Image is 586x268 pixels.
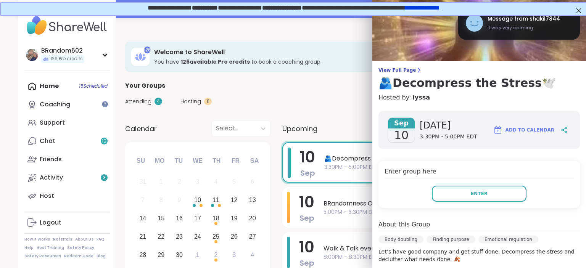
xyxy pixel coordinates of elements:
[324,244,545,253] span: Walk & Talk evening pop up
[324,199,545,208] span: BRandomness Ohana Check-in & Open Forum
[40,173,63,182] div: Activity
[244,174,261,190] div: Not available Saturday, September 6th, 2025
[226,247,242,263] div: Choose Friday, October 3rd, 2025
[135,174,151,190] div: Not available Sunday, August 31st, 2025
[26,49,38,61] img: BRandom502
[378,220,430,229] h4: About this Group
[153,210,169,227] div: Choose Monday, September 15th, 2025
[135,192,151,209] div: Not available Sunday, September 7th, 2025
[176,213,183,223] div: 16
[171,247,188,263] div: Choose Tuesday, September 30th, 2025
[159,195,163,205] div: 8
[213,231,219,242] div: 25
[244,247,261,263] div: Choose Saturday, October 4th, 2025
[324,163,544,171] span: 3:30PM - 5:00PM EDT
[135,247,151,263] div: Choose Sunday, September 28th, 2025
[227,152,244,169] div: Fr
[24,254,61,259] a: Safety Resources
[103,175,106,181] span: 3
[24,213,109,232] a: Logout
[213,195,219,205] div: 11
[196,177,200,187] div: 3
[378,76,580,90] h3: 🫂Decompress the Stress🕊️
[154,58,481,66] h3: You have to book a coaching group.
[213,213,219,223] div: 18
[176,250,183,260] div: 30
[378,67,580,90] a: View Full Page🫂Decompress the Stress🕊️
[232,177,236,187] div: 5
[194,213,201,223] div: 17
[190,228,206,245] div: Choose Wednesday, September 24th, 2025
[249,231,256,242] div: 27
[180,98,201,106] span: Hosting
[134,173,261,264] div: month 2025-09
[324,208,545,216] span: 5:00PM - 6:30PM EDT
[244,210,261,227] div: Choose Saturday, September 20th, 2025
[24,114,109,132] a: Support
[158,231,164,242] div: 22
[102,101,108,107] iframe: Spotlight
[189,152,206,169] div: We
[214,177,217,187] div: 4
[231,213,238,223] div: 19
[75,237,93,242] a: About Us
[249,195,256,205] div: 13
[208,152,225,169] div: Th
[249,213,256,223] div: 20
[190,210,206,227] div: Choose Wednesday, September 17th, 2025
[24,132,109,150] a: Chat10
[53,237,72,242] a: Referrals
[24,245,34,250] a: Help
[97,254,106,259] a: Blog
[244,228,261,245] div: Choose Saturday, September 27th, 2025
[153,247,169,263] div: Choose Monday, September 29th, 2025
[139,213,146,223] div: 14
[246,152,263,169] div: Sa
[208,247,224,263] div: Choose Thursday, October 2nd, 2025
[490,121,558,139] button: Add to Calendar
[196,250,200,260] div: 1
[155,98,162,105] div: 4
[171,192,188,209] div: Not available Tuesday, September 9th, 2025
[153,174,169,190] div: Not available Monday, September 1st, 2025
[506,127,554,133] span: Add to Calendar
[378,93,580,102] h4: Hosted by:
[324,253,545,261] span: 8:00PM - 8:30PM EDT
[151,152,168,169] div: Mo
[170,152,187,169] div: Tu
[102,138,106,144] span: 10
[251,177,254,187] div: 6
[388,118,415,128] span: Sep
[176,231,183,242] div: 23
[300,168,315,178] span: Sep
[40,192,54,200] div: Host
[135,210,151,227] div: Choose Sunday, September 14th, 2025
[488,24,560,31] span: it was very calming
[24,169,109,187] a: Activity3
[24,150,109,169] a: Friends
[24,95,109,114] a: Coaching
[282,124,317,134] span: Upcoming
[125,81,165,90] span: Your Groups
[40,155,62,164] div: Friends
[493,125,502,135] img: ShareWell Logomark
[190,174,206,190] div: Not available Wednesday, September 3rd, 2025
[139,250,146,260] div: 28
[299,236,314,258] span: 10
[40,100,70,109] div: Coaching
[24,12,109,39] img: ShareWell Nav Logo
[40,119,65,127] div: Support
[171,210,188,227] div: Choose Tuesday, September 16th, 2025
[125,98,151,106] span: Attending
[158,213,164,223] div: 15
[190,192,206,209] div: Choose Wednesday, September 10th, 2025
[226,228,242,245] div: Choose Friday, September 26th, 2025
[471,190,488,197] span: Enter
[231,195,238,205] div: 12
[50,56,83,62] span: 126 Pro credits
[171,228,188,245] div: Choose Tuesday, September 23rd, 2025
[141,195,145,205] div: 7
[427,236,475,243] div: Finding purpose
[64,254,93,259] a: Redeem Code
[204,98,212,105] div: 11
